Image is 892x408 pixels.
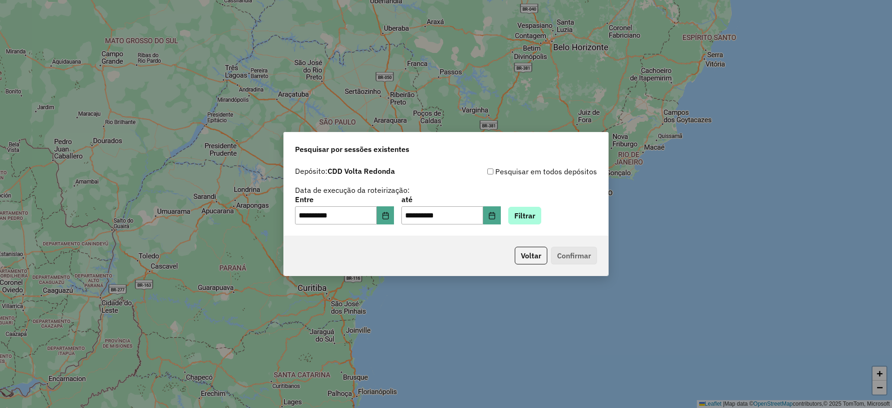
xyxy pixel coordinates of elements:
label: Depósito: [295,165,395,177]
label: até [401,194,500,205]
button: Choose Date [377,206,394,225]
label: Entre [295,194,394,205]
strong: CDD Volta Redonda [328,166,395,176]
button: Choose Date [483,206,501,225]
button: Voltar [515,247,547,264]
div: Pesquisar em todos depósitos [446,166,597,177]
span: Pesquisar por sessões existentes [295,144,409,155]
label: Data de execução da roteirização: [295,184,410,196]
button: Filtrar [508,207,541,224]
